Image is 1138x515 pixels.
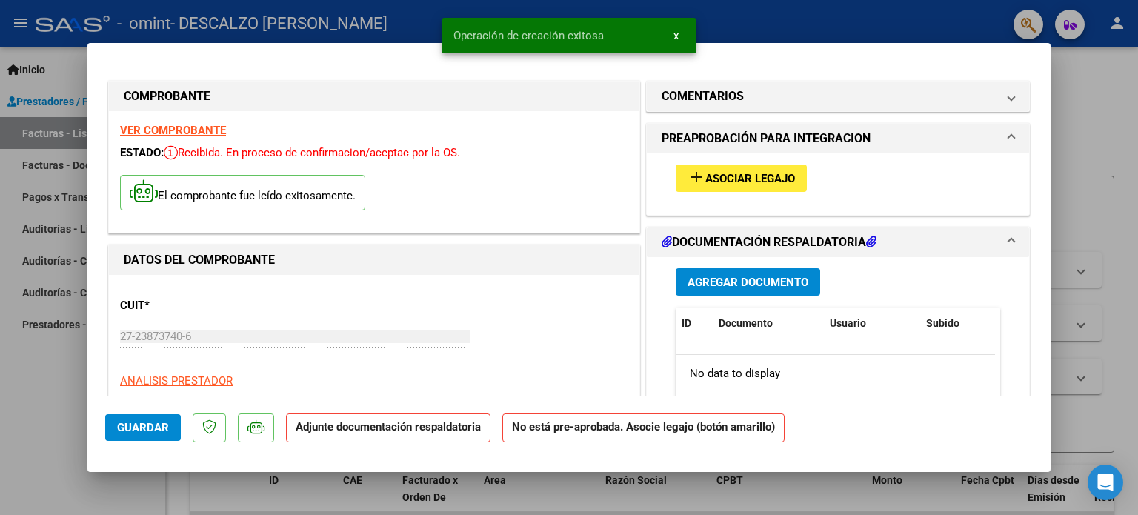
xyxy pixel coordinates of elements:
datatable-header-cell: Usuario [824,308,920,339]
span: Asociar Legajo [705,172,795,185]
datatable-header-cell: Documento [713,308,824,339]
div: Open Intercom Messenger [1088,465,1123,500]
button: Guardar [105,414,181,441]
span: Agregar Documento [688,276,808,289]
datatable-header-cell: ID [676,308,713,339]
datatable-header-cell: Subido [920,308,994,339]
h1: DOCUMENTACIÓN RESPALDATORIA [662,233,876,251]
span: Guardar [117,421,169,434]
strong: Adjunte documentación respaldatoria [296,420,481,433]
span: ID [682,317,691,329]
button: Asociar Legajo [676,165,807,192]
mat-icon: add [688,168,705,186]
span: Usuario [830,317,866,329]
mat-expansion-panel-header: DOCUMENTACIÓN RESPALDATORIA [647,227,1029,257]
p: CUIT [120,297,273,314]
mat-expansion-panel-header: PREAPROBACIÓN PARA INTEGRACION [647,124,1029,153]
div: No data to display [676,355,995,392]
span: x [673,29,679,42]
a: VER COMPROBANTE [120,124,226,137]
h1: PREAPROBACIÓN PARA INTEGRACION [662,130,871,147]
strong: DATOS DEL COMPROBANTE [124,253,275,267]
span: Documento [719,317,773,329]
span: Operación de creación exitosa [453,28,604,43]
span: Subido [926,317,959,329]
button: Agregar Documento [676,268,820,296]
p: El comprobante fue leído exitosamente. [120,175,365,211]
datatable-header-cell: Acción [994,308,1068,339]
h1: COMENTARIOS [662,87,744,105]
strong: COMPROBANTE [124,89,210,103]
button: x [662,22,691,49]
span: ESTADO: [120,146,164,159]
div: PREAPROBACIÓN PARA INTEGRACION [647,153,1029,215]
span: Recibida. En proceso de confirmacion/aceptac por la OS. [164,146,460,159]
strong: No está pre-aprobada. Asocie legajo (botón amarillo) [502,413,785,442]
mat-expansion-panel-header: COMENTARIOS [647,82,1029,111]
span: ANALISIS PRESTADOR [120,374,233,388]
